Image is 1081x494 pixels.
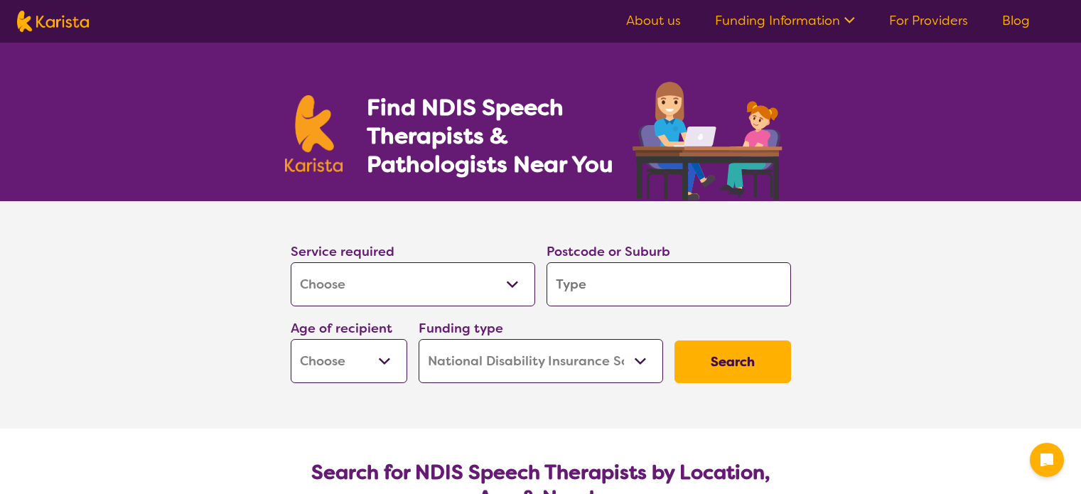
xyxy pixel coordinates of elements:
[367,93,630,178] h1: Find NDIS Speech Therapists & Pathologists Near You
[626,12,681,29] a: About us
[419,320,503,337] label: Funding type
[547,262,791,306] input: Type
[547,243,670,260] label: Postcode or Suburb
[674,340,791,383] button: Search
[621,77,797,201] img: speech-therapy
[291,243,394,260] label: Service required
[285,95,343,172] img: Karista logo
[889,12,968,29] a: For Providers
[291,320,392,337] label: Age of recipient
[17,11,89,32] img: Karista logo
[715,12,855,29] a: Funding Information
[1002,12,1030,29] a: Blog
